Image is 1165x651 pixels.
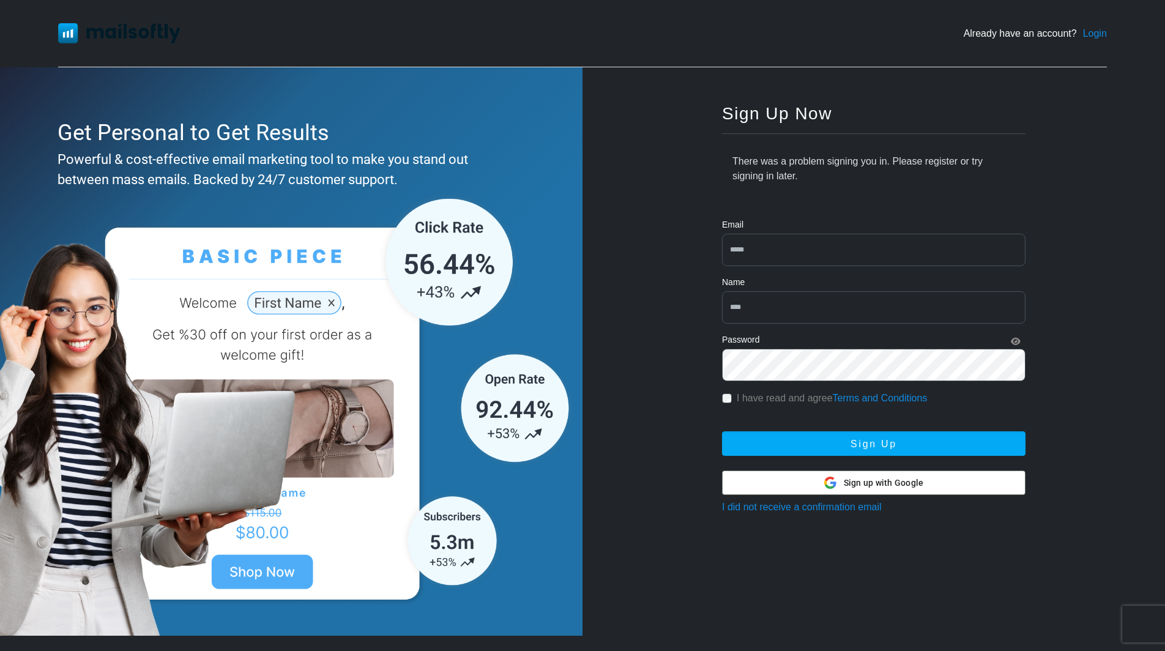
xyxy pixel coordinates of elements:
[722,144,1025,194] div: There was a problem signing you in. Please register or try signing in later.
[58,116,519,149] div: Get Personal to Get Results
[844,477,924,489] span: Sign up with Google
[58,149,519,190] div: Powerful & cost-effective email marketing tool to make you stand out between mass emails. Backed ...
[722,333,759,346] label: Password
[722,431,1025,456] button: Sign Up
[58,23,181,43] img: Mailsoftly
[722,218,743,231] label: Email
[833,393,928,403] a: Terms and Conditions
[722,471,1025,495] button: Sign up with Google
[722,502,882,512] a: I did not receive a confirmation email
[1011,337,1021,346] i: Show Password
[737,391,927,406] label: I have read and agree
[1083,26,1107,41] a: Login
[722,104,832,123] span: Sign Up Now
[964,26,1107,41] div: Already have an account?
[722,276,745,289] label: Name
